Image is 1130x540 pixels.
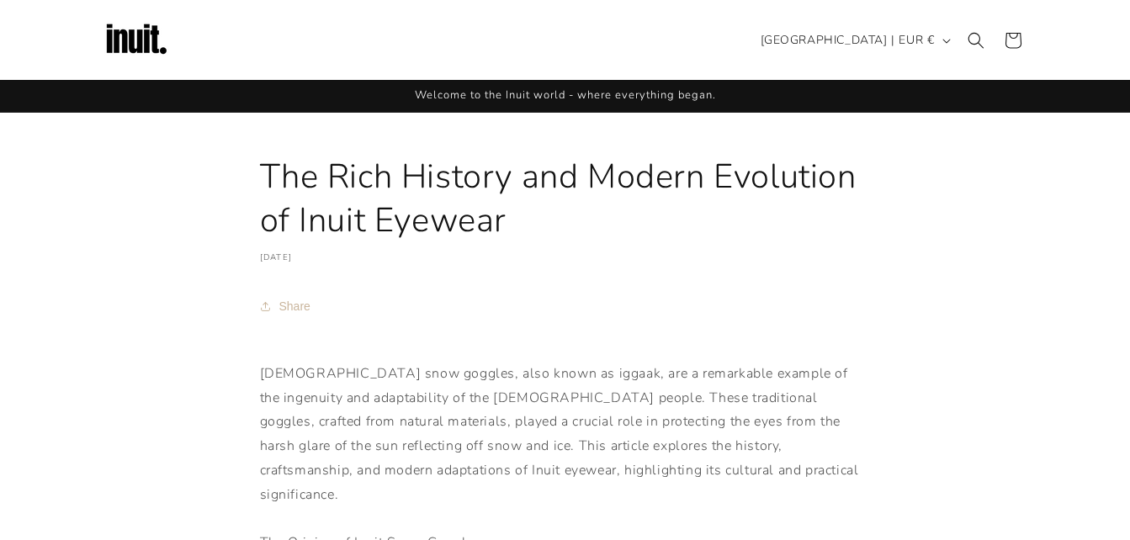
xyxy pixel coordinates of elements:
h1: The Rich History and Modern Evolution of Inuit Eyewear [260,155,871,242]
span: [GEOGRAPHIC_DATA] | EUR € [761,31,935,49]
summary: Search [958,22,995,59]
img: Inuit Logo [103,7,170,74]
button: Share [260,288,316,325]
div: Announcement [103,80,1028,112]
time: [DATE] [260,251,293,263]
button: [GEOGRAPHIC_DATA] | EUR € [751,24,958,56]
span: Welcome to the Inuit world - where everything began. [415,87,716,103]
